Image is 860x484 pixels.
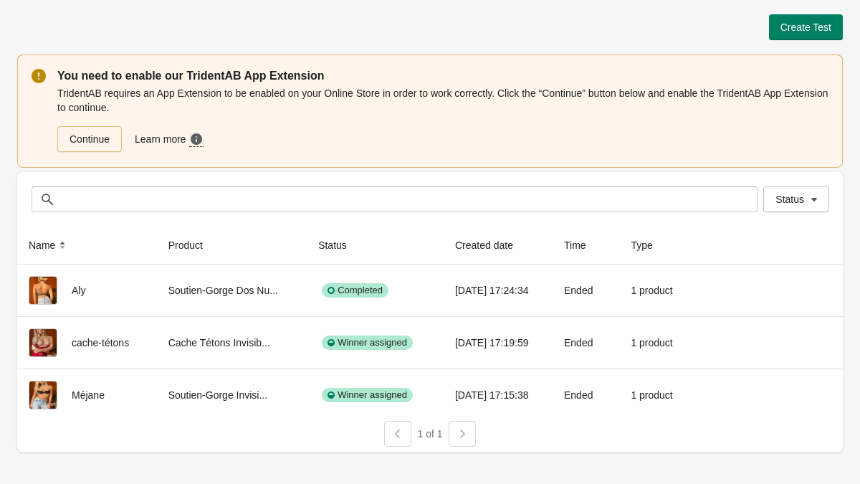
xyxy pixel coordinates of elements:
div: 1 product [631,328,681,357]
span: 1 of 1 [417,428,442,440]
button: Type [625,232,672,258]
button: Time [558,232,606,258]
div: [DATE] 17:15:38 [455,381,541,409]
div: TridentAB requires an App Extension to be enabled on your Online Store in order to work correctly... [57,85,828,153]
div: Winner assigned [322,388,413,402]
button: Created date [449,232,533,258]
button: Create Test [769,14,843,40]
div: 1 product [631,381,681,409]
div: Ended [564,381,608,409]
span: Learn more [135,132,189,147]
button: Status [312,232,367,258]
span: Status [775,194,804,205]
div: Ended [564,328,608,357]
div: [DATE] 17:19:59 [455,328,541,357]
iframe: chat widget [14,201,272,419]
a: Learn more [129,126,212,153]
div: Winner assigned [322,336,413,350]
div: Completed [322,283,388,298]
span: Create Test [780,22,831,33]
p: You need to enable our TridentAB App Extension [57,67,828,85]
button: Status [763,186,829,212]
iframe: chat widget [14,427,60,470]
div: Ended [564,276,608,305]
a: Continue [57,126,122,152]
div: 1 product [631,276,681,305]
div: [DATE] 17:24:34 [455,276,541,305]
